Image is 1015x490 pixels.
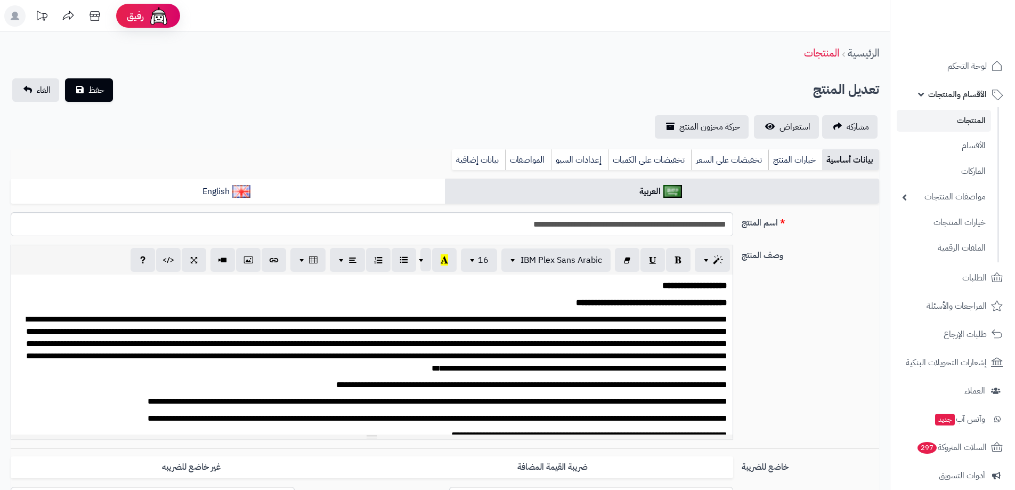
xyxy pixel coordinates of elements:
[679,121,740,133] span: حركة مخزون المنتج
[505,149,551,171] a: المواصفات
[88,84,104,97] span: حفظ
[28,5,55,29] a: تحديثات المنصة
[906,355,987,370] span: إشعارات التحويلات البنكية
[939,468,985,483] span: أدوات التسويق
[943,13,1005,36] img: logo-2.png
[655,115,749,139] a: حركة مخزون المنتج
[551,149,608,171] a: إعدادات السيو
[11,456,372,478] label: غير خاضع للضريبه
[779,121,810,133] span: استعراض
[822,149,879,171] a: بيانات أساسية
[737,456,883,473] label: خاضع للضريبة
[916,441,937,454] span: 297
[897,322,1009,347] a: طلبات الإرجاع
[897,293,1009,319] a: المراجعات والأسئلة
[848,45,879,61] a: الرئيسية
[822,115,878,139] a: مشاركه
[897,435,1009,460] a: السلات المتروكة297
[813,79,879,101] h2: تعديل المنتج
[897,406,1009,432] a: وآتس آبجديد
[962,270,987,285] span: الطلبات
[127,10,144,22] span: رفيق
[11,179,445,205] a: English
[897,378,1009,404] a: العملاء
[768,149,822,171] a: خيارات المنتج
[737,245,883,262] label: وصف المنتج
[452,149,505,171] a: بيانات إضافية
[927,299,987,314] span: المراجعات والأسئلة
[897,53,1009,79] a: لوحة التحكم
[916,440,987,455] span: السلات المتروكة
[897,237,991,260] a: الملفات الرقمية
[897,134,991,157] a: الأقسام
[65,78,113,102] button: حفظ
[897,211,991,234] a: خيارات المنتجات
[928,87,987,102] span: الأقسام والمنتجات
[12,78,59,102] a: الغاء
[897,350,1009,375] a: إشعارات التحويلات البنكية
[947,59,987,74] span: لوحة التحكم
[232,185,251,198] img: English
[501,248,611,272] button: IBM Plex Sans Arabic
[148,5,169,27] img: ai-face.png
[935,414,955,425] span: جديد
[478,254,489,267] span: 16
[37,84,51,97] span: الغاء
[804,45,839,61] a: المنتجات
[445,179,879,205] a: العربية
[737,212,883,229] label: اسم المنتج
[754,115,819,139] a: استعراض
[847,121,869,133] span: مشاركه
[608,149,691,171] a: تخفيضات على الكميات
[691,149,768,171] a: تخفيضات على السعر
[372,456,733,478] label: ضريبة القيمة المضافة
[897,160,991,183] a: الماركات
[934,412,985,427] span: وآتس آب
[663,185,682,198] img: العربية
[897,110,991,132] a: المنتجات
[897,186,991,208] a: مواصفات المنتجات
[964,383,985,398] span: العملاء
[897,265,1009,291] a: الطلبات
[897,463,1009,488] a: أدوات التسويق
[521,254,602,267] span: IBM Plex Sans Arabic
[944,327,987,342] span: طلبات الإرجاع
[461,248,497,272] button: 16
